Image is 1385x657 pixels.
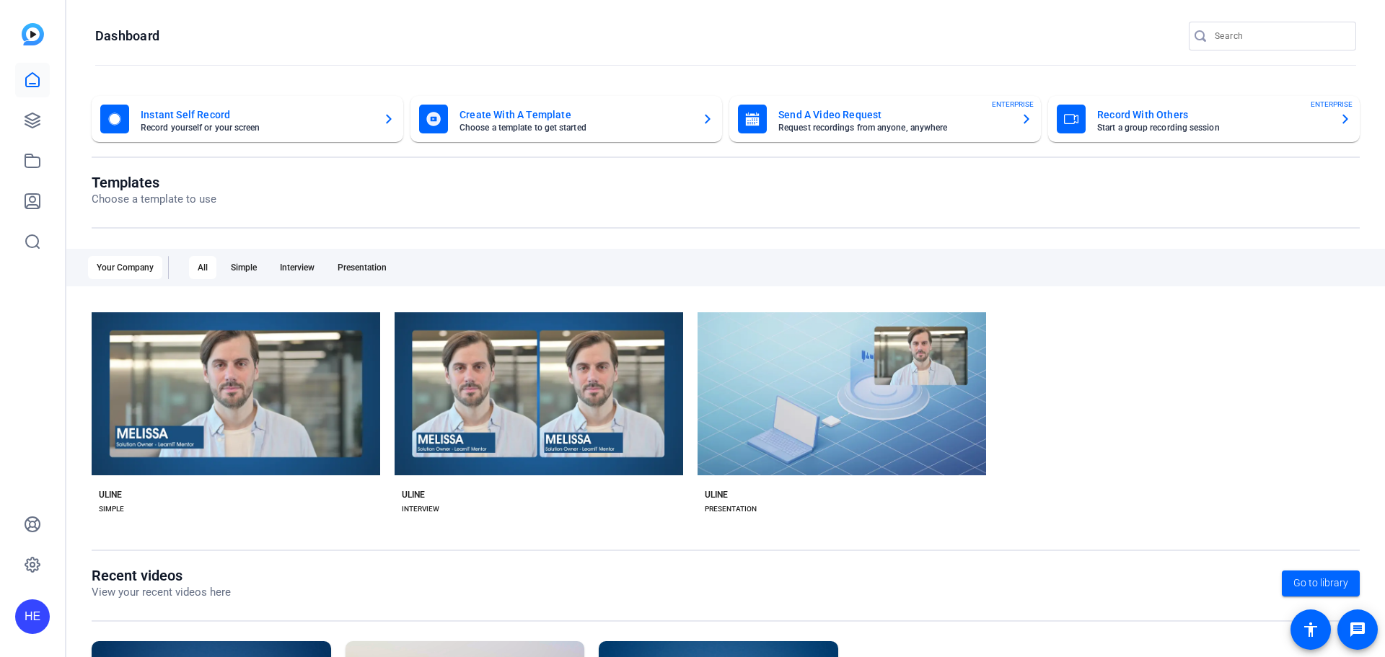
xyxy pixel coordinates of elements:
a: Go to library [1282,570,1360,596]
span: Go to library [1293,576,1348,591]
mat-card-title: Instant Self Record [141,106,371,123]
mat-card-title: Send A Video Request [778,106,1009,123]
div: PRESENTATION [705,503,757,515]
div: Interview [271,256,323,279]
button: Create With A TemplateChoose a template to get started [410,96,722,142]
h1: Dashboard [95,27,159,45]
div: Presentation [329,256,395,279]
img: blue-gradient.svg [22,23,44,45]
h1: Recent videos [92,567,231,584]
span: ENTERPRISE [992,99,1034,110]
div: ULINE [402,489,425,501]
button: Record With OthersStart a group recording sessionENTERPRISE [1048,96,1360,142]
div: ULINE [99,489,122,501]
mat-card-subtitle: Choose a template to get started [460,123,690,132]
div: All [189,256,216,279]
input: Search [1215,27,1345,45]
p: Choose a template to use [92,191,216,208]
mat-icon: accessibility [1302,621,1319,638]
div: INTERVIEW [402,503,439,515]
mat-card-title: Record With Others [1097,106,1328,123]
div: HE [15,599,50,634]
mat-card-subtitle: Record yourself or your screen [141,123,371,132]
div: Simple [222,256,265,279]
mat-card-subtitle: Request recordings from anyone, anywhere [778,123,1009,132]
mat-icon: message [1349,621,1366,638]
h1: Templates [92,174,216,191]
p: View your recent videos here [92,584,231,601]
div: Your Company [88,256,162,279]
mat-card-title: Create With A Template [460,106,690,123]
button: Send A Video RequestRequest recordings from anyone, anywhereENTERPRISE [729,96,1041,142]
div: ULINE [705,489,728,501]
mat-card-subtitle: Start a group recording session [1097,123,1328,132]
div: SIMPLE [99,503,124,515]
button: Instant Self RecordRecord yourself or your screen [92,96,403,142]
span: ENTERPRISE [1311,99,1353,110]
